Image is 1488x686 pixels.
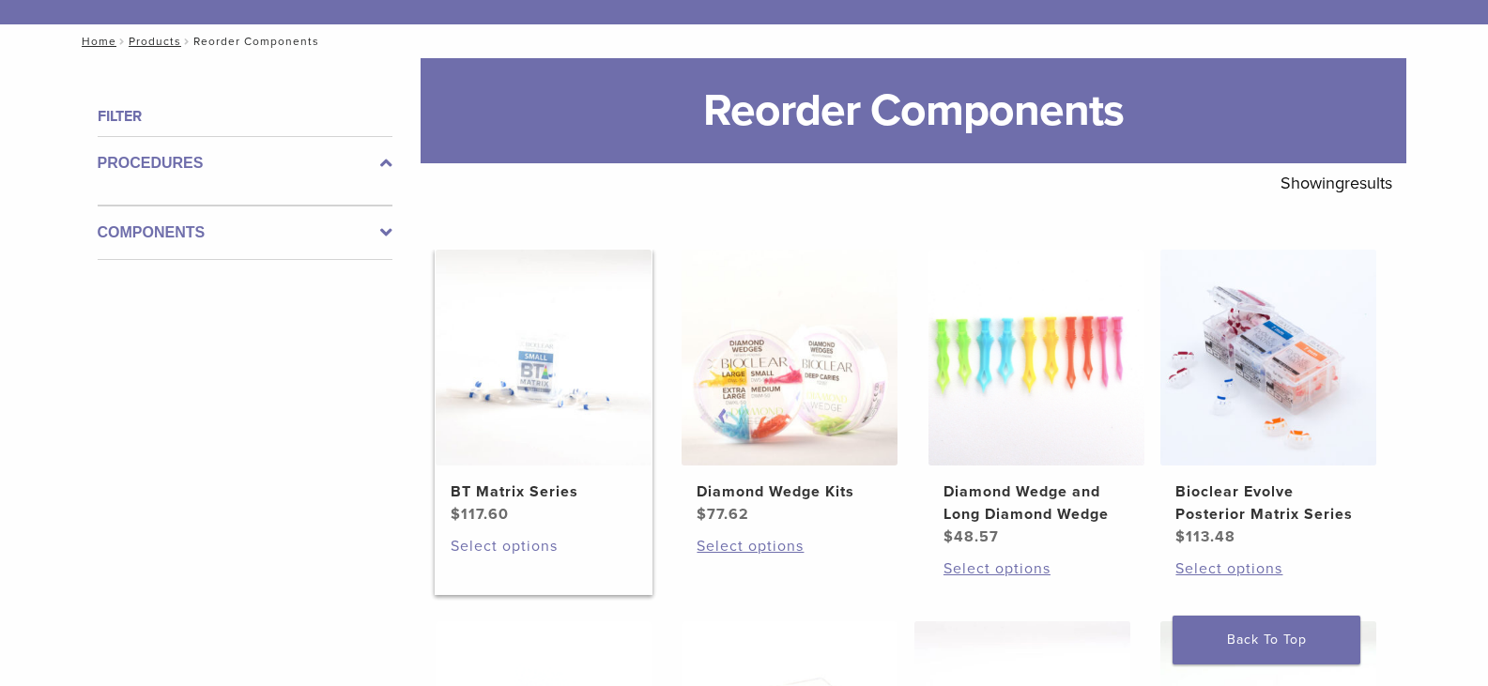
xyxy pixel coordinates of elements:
bdi: 117.60 [451,505,509,524]
nav: Reorder Components [69,24,1420,58]
a: Select options for “Diamond Wedge Kits” [697,535,882,557]
span: $ [943,527,954,546]
span: / [181,37,193,46]
a: Select options for “Bioclear Evolve Posterior Matrix Series” [1175,557,1361,580]
a: Back To Top [1173,616,1360,664]
bdi: 113.48 [1175,527,1235,546]
img: Bioclear Evolve Posterior Matrix Series [1160,250,1376,465]
label: Components [98,221,392,244]
h2: Bioclear Evolve Posterior Matrix Series [1175,480,1361,526]
p: Showing results [1281,163,1392,203]
bdi: 48.57 [943,527,999,546]
img: BT Matrix Series [436,250,652,465]
h1: Reorder Components [421,58,1406,163]
h2: BT Matrix Series [451,480,637,503]
h4: Filter [98,105,392,128]
a: Diamond Wedge and Long Diamond WedgeDiamond Wedge and Long Diamond Wedge $48.57 [928,250,1146,548]
span: / [116,37,129,46]
a: Select options for “BT Matrix Series” [451,535,637,557]
h2: Diamond Wedge Kits [697,480,882,503]
a: Home [76,35,116,48]
span: $ [451,505,461,524]
a: Select options for “Diamond Wedge and Long Diamond Wedge” [943,557,1129,580]
label: Procedures [98,152,392,175]
a: Diamond Wedge KitsDiamond Wedge Kits $77.62 [681,250,899,526]
a: Bioclear Evolve Posterior Matrix SeriesBioclear Evolve Posterior Matrix Series $113.48 [1159,250,1378,548]
img: Diamond Wedge Kits [682,250,897,465]
span: $ [1175,527,1186,546]
span: $ [697,505,707,524]
a: BT Matrix SeriesBT Matrix Series $117.60 [435,250,653,526]
bdi: 77.62 [697,505,749,524]
a: Products [129,35,181,48]
h2: Diamond Wedge and Long Diamond Wedge [943,480,1129,526]
img: Diamond Wedge and Long Diamond Wedge [928,250,1144,465]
